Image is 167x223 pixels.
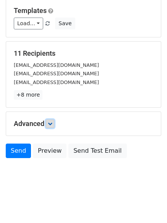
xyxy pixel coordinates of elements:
[6,144,31,158] a: Send
[14,79,99,85] small: [EMAIL_ADDRESS][DOMAIN_NAME]
[14,62,99,68] small: [EMAIL_ADDRESS][DOMAIN_NAME]
[33,144,66,158] a: Preview
[55,18,75,29] button: Save
[14,49,153,58] h5: 11 Recipients
[14,120,153,128] h5: Advanced
[14,6,47,15] a: Templates
[14,71,99,76] small: [EMAIL_ADDRESS][DOMAIN_NAME]
[14,90,42,100] a: +8 more
[129,186,167,223] iframe: Chat Widget
[14,18,43,29] a: Load...
[68,144,126,158] a: Send Test Email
